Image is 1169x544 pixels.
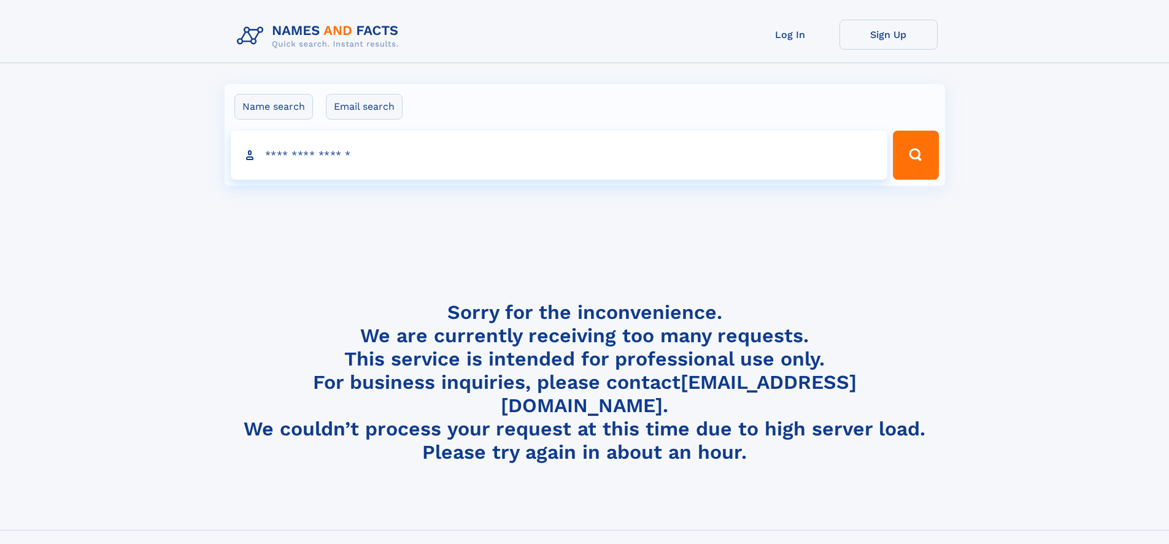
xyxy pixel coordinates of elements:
[232,20,409,53] img: Logo Names and Facts
[501,370,857,417] a: [EMAIL_ADDRESS][DOMAIN_NAME]
[326,94,403,120] label: Email search
[893,131,938,180] button: Search Button
[741,20,839,50] a: Log In
[232,301,938,464] h4: Sorry for the inconvenience. We are currently receiving too many requests. This service is intend...
[231,131,888,180] input: search input
[839,20,938,50] a: Sign Up
[234,94,313,120] label: Name search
